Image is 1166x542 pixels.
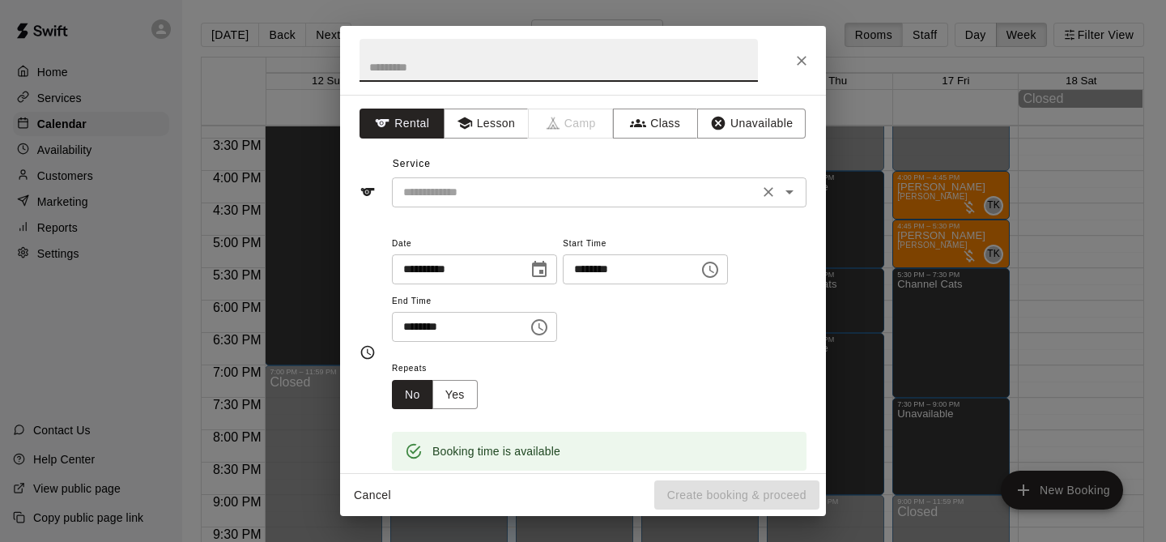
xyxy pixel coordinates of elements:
button: Clear [757,181,780,203]
button: Cancel [347,480,398,510]
button: Choose date, selected date is Oct 15, 2025 [523,254,555,286]
button: Class [613,109,698,139]
button: Unavailable [697,109,806,139]
button: Choose time, selected time is 4:00 PM [694,254,726,286]
button: Rental [360,109,445,139]
button: Yes [432,380,478,410]
span: Date [392,233,557,255]
button: Close [787,46,816,75]
button: Choose time, selected time is 9:00 PM [523,311,555,344]
span: End Time [392,291,557,313]
span: Service [393,158,431,169]
button: Lesson [444,109,529,139]
svg: Timing [360,344,376,361]
button: No [392,380,433,410]
button: Open [778,181,801,203]
div: outlined button group [392,380,478,410]
div: Booking time is available [432,437,560,466]
svg: Service [360,184,376,200]
span: Camps can only be created in the Services page [529,109,614,139]
span: Repeats [392,358,491,380]
span: Start Time [563,233,728,255]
